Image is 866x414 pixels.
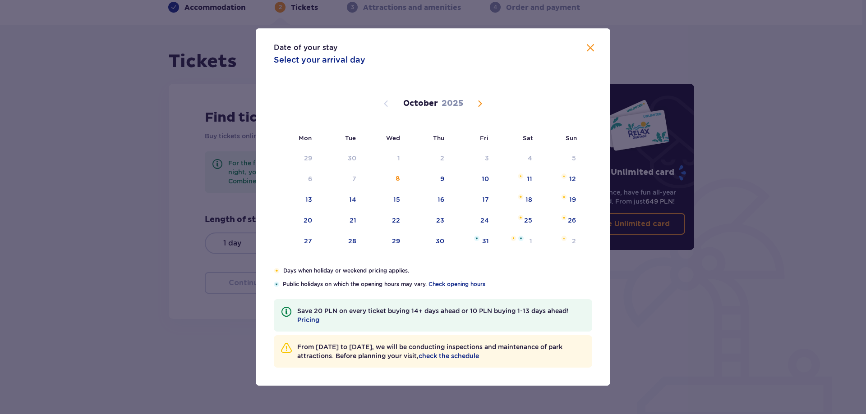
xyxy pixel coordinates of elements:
div: 5 [572,154,576,163]
a: Check opening hours [428,280,485,288]
td: 15 [363,190,406,210]
td: 14 [318,190,363,210]
td: Date not available. Friday, October 3, 2025 [451,149,495,168]
td: 17 [451,190,495,210]
p: Date of your stay [274,43,337,53]
div: 2 [440,154,444,163]
div: 18 [525,195,532,204]
div: 6 [308,174,312,183]
div: 9 [440,174,444,183]
td: Orange star25 [495,211,539,231]
img: Orange star [518,173,524,179]
small: Sun [566,134,577,141]
button: Next month [474,98,485,109]
div: 1 [397,154,400,163]
div: 17 [482,195,489,204]
img: Orange star [511,236,516,241]
td: 28 [318,232,363,251]
div: 29 [392,237,400,246]
img: Orange star [518,215,524,220]
td: Date not available. Tuesday, October 7, 2025 [318,169,363,189]
div: 1 [530,237,532,246]
a: check the schedule [419,351,479,360]
p: Public holidays on which the opening hours may vary. [283,280,592,288]
div: 22 [392,216,400,225]
div: 3 [485,154,489,163]
td: Orange star12 [539,169,582,189]
div: 11 [527,174,532,183]
div: 28 [348,237,356,246]
small: Tue [345,134,356,141]
small: Wed [386,134,400,141]
div: 20 [304,216,312,225]
img: Orange star [561,236,567,241]
p: Select your arrival day [274,55,365,65]
img: Blue star [274,282,279,287]
td: 21 [318,211,363,231]
div: 23 [436,216,444,225]
td: 10 [451,169,495,189]
td: Orange star2 [539,232,582,251]
div: 24 [480,216,489,225]
small: Thu [433,134,444,141]
div: 26 [568,216,576,225]
td: 13 [274,190,318,210]
td: Date not available. Wednesday, October 1, 2025 [363,149,406,168]
td: Orange star18 [495,190,539,210]
img: Orange star [274,268,280,273]
td: Date not available. Saturday, October 4, 2025 [495,149,539,168]
td: 8 [363,169,406,189]
div: 2 [572,237,576,246]
div: 12 [569,174,576,183]
td: 9 [406,169,451,189]
div: 10 [482,174,489,183]
img: Orange star [561,173,567,179]
div: 21 [350,216,356,225]
div: 8 [396,174,400,183]
small: Sat [523,134,533,141]
div: 16 [438,195,444,204]
td: 20 [274,211,318,231]
td: Blue star31 [451,232,495,251]
p: 2025 [442,98,463,109]
td: Orange star19 [539,190,582,210]
td: Date not available. Monday, September 29, 2025 [274,149,318,168]
div: 19 [569,195,576,204]
td: 24 [451,211,495,231]
small: Mon [299,134,312,141]
div: 30 [436,237,444,246]
td: Orange star26 [539,211,582,231]
td: 22 [363,211,406,231]
div: 14 [349,195,356,204]
td: 27 [274,232,318,251]
div: 15 [393,195,400,204]
td: Date not available. Tuesday, September 30, 2025 [318,149,363,168]
img: Blue star [518,236,524,241]
div: 13 [305,195,312,204]
td: Orange starBlue star1 [495,232,539,251]
button: Previous month [381,98,392,109]
div: 7 [352,174,356,183]
div: 30 [348,154,356,163]
p: From [DATE] to [DATE], we will be conducting inspections and maintenance of park attractions. Bef... [297,342,585,360]
td: Date not available. Monday, October 6, 2025 [274,169,318,189]
small: Fri [480,134,488,141]
img: Orange star [561,194,567,200]
p: October [403,98,438,109]
div: 29 [304,154,312,163]
div: 31 [482,237,489,246]
td: Orange star11 [495,169,539,189]
img: Orange star [518,194,524,200]
td: Date not available. Sunday, October 5, 2025 [539,149,582,168]
img: Blue star [474,236,479,241]
span: Pricing [297,315,319,324]
img: Orange star [561,215,567,220]
p: Save 20 PLN on every ticket buying 14+ days ahead or 10 PLN buying 1-13 days ahead! [297,306,585,324]
button: Close [585,43,596,54]
p: Days when holiday or weekend pricing applies. [283,267,592,275]
td: 30 [406,232,451,251]
div: 25 [524,216,532,225]
div: 27 [304,237,312,246]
